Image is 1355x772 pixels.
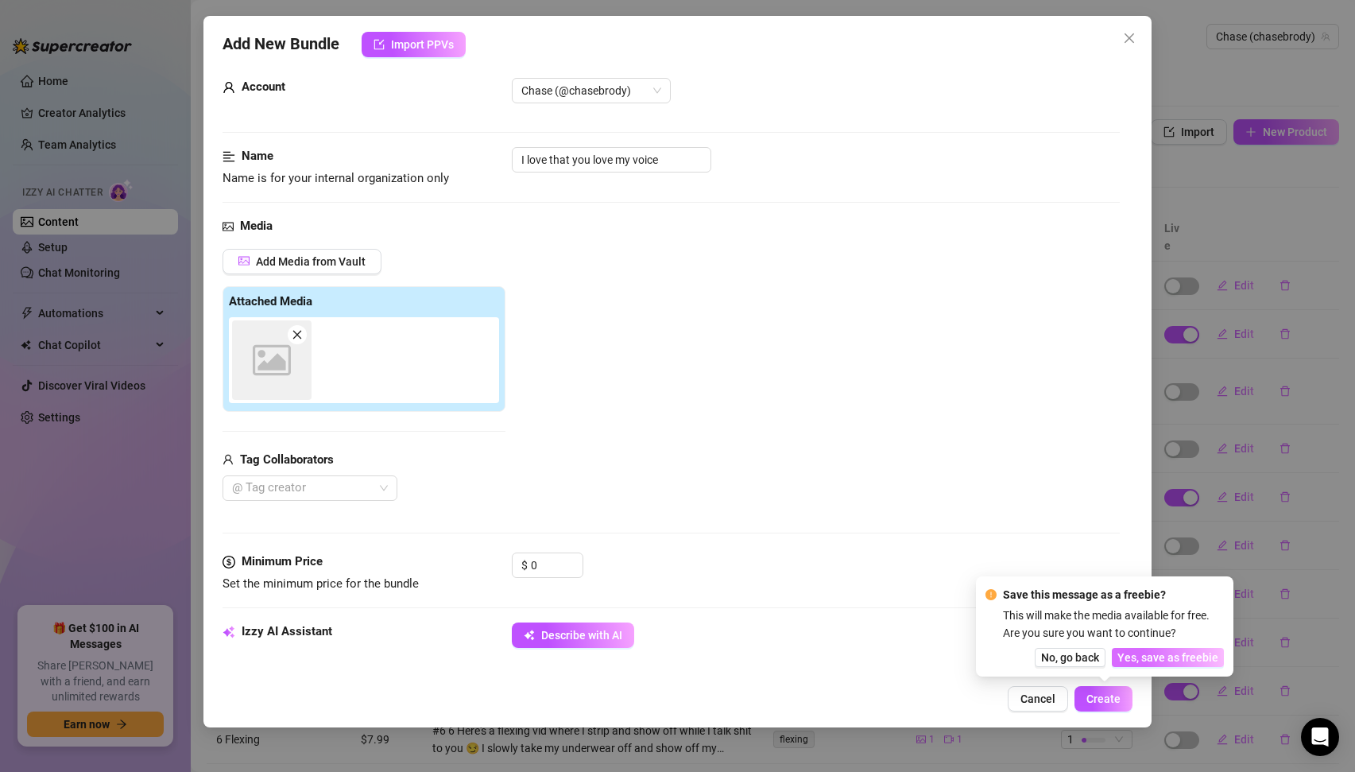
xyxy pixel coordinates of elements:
[223,78,235,97] span: user
[240,219,273,233] strong: Media
[242,554,323,568] strong: Minimum Price
[223,553,235,572] span: dollar
[521,79,661,103] span: Chase (@chasebrody)
[1086,692,1121,705] span: Create
[223,217,234,236] span: picture
[512,147,711,173] input: Enter a name
[985,589,997,600] span: exclamation-circle
[1117,651,1218,664] span: Yes, save as freebie
[1301,718,1339,756] div: Open Intercom Messenger
[1112,648,1224,667] button: Yes, save as freebie
[1117,32,1142,45] span: Close
[362,32,466,57] button: Import PPVs
[1117,25,1142,51] button: Close
[223,32,339,57] span: Add New Bundle
[1020,692,1055,705] span: Cancel
[223,249,381,274] button: Add Media from Vault
[223,451,234,470] span: user
[512,623,634,648] button: Describe with AI
[541,629,622,642] span: Describe with AI
[391,38,454,51] span: Import PPVs
[223,171,449,185] span: Name is for your internal organization only
[256,255,366,268] span: Add Media from Vault
[1074,686,1132,712] button: Create
[1003,607,1224,642] div: This will make the media available for free. Are you sure you want to continue?
[242,624,332,638] strong: Izzy AI Assistant
[242,80,285,94] strong: Account
[223,147,235,166] span: align-left
[1008,686,1068,712] button: Cancel
[292,329,303,340] span: close
[240,452,334,467] strong: Tag Collaborators
[229,294,312,308] strong: Attached Media
[242,149,273,163] strong: Name
[238,255,250,266] span: picture
[1003,586,1224,603] div: Save this message as a freebie?
[374,39,385,50] span: import
[1123,32,1136,45] span: close
[223,576,419,591] span: Set the minimum price for the bundle
[1035,648,1105,667] button: No, go back
[1041,651,1099,664] span: No, go back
